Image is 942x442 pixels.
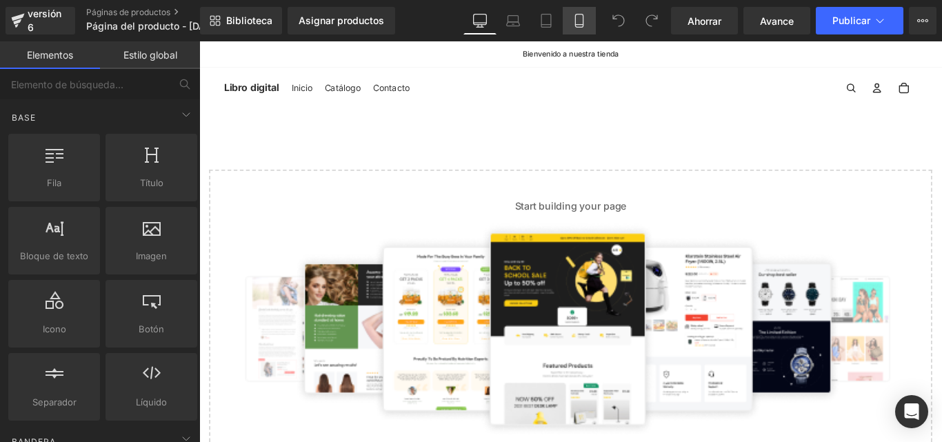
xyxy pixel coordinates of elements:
a: Tableta [530,7,563,34]
font: Contacto [195,46,237,58]
a: Contacto [188,29,243,76]
font: Fila [47,177,61,188]
font: Página del producto - [DATE] 00:16:40 [86,20,263,32]
font: Título [140,177,163,188]
font: versión 6 [28,8,61,33]
button: abrir menú de cuenta [746,37,776,68]
button: Abrir carrito Total de artículos en el carrito: 0 [776,37,807,68]
font: Inicio [103,46,127,58]
button: Rehacer [638,7,665,34]
font: Estilo global [123,49,177,61]
a: Computadora portátil [497,7,530,34]
p: Start building your page [33,177,801,193]
font: Bloque de texto [20,250,88,261]
div: Abrir Intercom Messenger [895,395,928,428]
font: Base [12,112,36,123]
a: Nueva Biblioteca [200,7,282,34]
a: Catálogo [134,29,188,76]
font: Biblioteca [226,14,272,26]
font: Catálogo [141,46,181,58]
font: Libro digital [28,45,90,59]
button: Abrir búsqueda [717,37,748,68]
a: Avance [743,7,810,34]
font: Imagen [136,250,167,261]
font: Separador [32,396,77,408]
button: Deshacer [605,7,632,34]
a: De oficina [463,7,497,34]
font: Botón [139,323,164,334]
font: Avance [760,15,794,27]
button: Más [909,7,936,34]
a: Inicio [97,29,134,76]
font: Líquido [136,396,167,408]
a: Libro digital [28,37,90,68]
a: Móvil [563,7,596,34]
font: Páginas de productos [86,7,170,17]
button: Publicar [816,7,903,34]
font: Ahorrar [688,15,721,27]
font: Elementos [27,49,73,61]
a: versión 6 [6,7,75,34]
font: Bienvenido a nuestra tienda [363,9,472,19]
a: Páginas de productos [86,7,245,18]
font: Asignar productos [299,14,384,26]
font: Publicar [832,14,870,26]
font: Icono [43,323,66,334]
